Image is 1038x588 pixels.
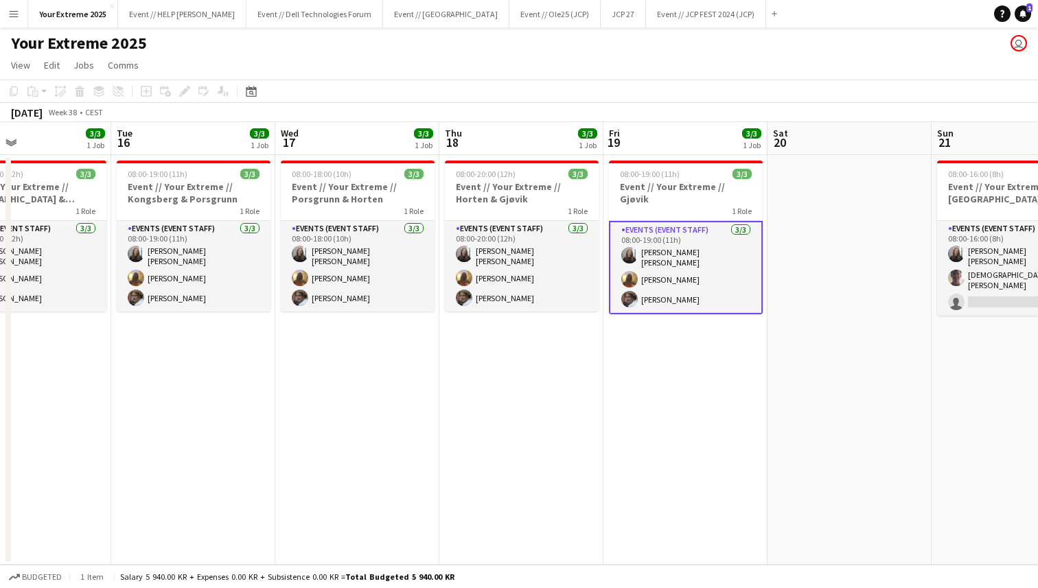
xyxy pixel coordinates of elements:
h1: Your Extreme 2025 [11,33,147,54]
h3: Event // Your Extreme // Horten & Gjøvik [445,180,599,205]
span: 1 Role [76,206,95,216]
span: 20 [771,134,788,150]
span: Edit [44,59,60,71]
div: 1 Job [579,140,597,150]
span: Sun [937,127,954,139]
span: 3/3 [86,128,105,139]
a: Edit [38,56,65,74]
h3: Event // Your Extreme // Porsgrunn & Horten [281,180,435,205]
span: 19 [607,134,620,150]
span: Budgeted [22,572,62,582]
button: Event // Dell Technologies Forum [246,1,383,27]
span: 3/3 [76,169,95,179]
span: 21 [935,134,954,150]
span: 1 item [76,572,108,582]
span: 1 Role [404,206,424,216]
app-job-card: 08:00-19:00 (11h)3/3Event // Your Extreme // Gjøvik1 RoleEvents (Event Staff)3/308:00-19:00 (11h)... [609,161,763,314]
span: 08:00-19:00 (11h) [128,169,187,179]
button: Event // HELP [PERSON_NAME] [118,1,246,27]
div: 1 Job [251,140,268,150]
span: 3/3 [733,169,752,179]
span: Total Budgeted 5 940.00 KR [345,572,454,582]
span: View [11,59,30,71]
span: Fri [609,127,620,139]
h3: Event // Your Extreme // Kongsberg & Porsgrunn [117,180,270,205]
span: 08:00-16:00 (8h) [948,169,1004,179]
div: 1 Job [415,140,432,150]
app-job-card: 08:00-18:00 (10h)3/3Event // Your Extreme // Porsgrunn & Horten1 RoleEvents (Event Staff)3/308:00... [281,161,435,311]
span: 08:00-20:00 (12h) [456,169,516,179]
button: Event // JCP FEST 2024 (JCP) [646,1,766,27]
div: [DATE] [11,106,43,119]
app-card-role: Events (Event Staff)3/308:00-18:00 (10h)[PERSON_NAME] [PERSON_NAME][PERSON_NAME][PERSON_NAME] [281,221,435,311]
app-job-card: 08:00-20:00 (12h)3/3Event // Your Extreme // Horten & Gjøvik1 RoleEvents (Event Staff)3/308:00-20... [445,161,599,311]
span: 3/3 [568,169,588,179]
app-card-role: Events (Event Staff)3/308:00-19:00 (11h)[PERSON_NAME] [PERSON_NAME][PERSON_NAME][PERSON_NAME] [609,221,763,314]
app-card-role: Events (Event Staff)3/308:00-20:00 (12h)[PERSON_NAME] [PERSON_NAME][PERSON_NAME][PERSON_NAME] [445,221,599,311]
a: 1 [1015,5,1031,22]
span: 1 Role [568,206,588,216]
button: Your Extreme 2025 [28,1,118,27]
span: Tue [117,127,132,139]
span: 3/3 [578,128,597,139]
a: View [5,56,36,74]
span: 16 [115,134,132,150]
span: 3/3 [404,169,424,179]
app-user-avatar: Lars Songe [1011,35,1027,51]
span: 3/3 [240,169,259,179]
button: Budgeted [7,569,64,585]
span: 1 Role [240,206,259,216]
a: Jobs [68,56,100,74]
span: 08:00-18:00 (10h) [292,169,351,179]
a: Comms [102,56,144,74]
div: Salary 5 940.00 KR + Expenses 0.00 KR + Subsistence 0.00 KR = [120,572,454,582]
span: Week 38 [45,107,80,117]
app-card-role: Events (Event Staff)3/308:00-19:00 (11h)[PERSON_NAME] [PERSON_NAME][PERSON_NAME][PERSON_NAME] [117,221,270,311]
span: 17 [279,134,299,150]
button: JCP 27 [601,1,646,27]
span: 1 Role [732,206,752,216]
span: Comms [108,59,139,71]
span: 3/3 [250,128,269,139]
div: CEST [85,107,103,117]
span: 3/3 [414,128,433,139]
span: Thu [445,127,462,139]
div: 1 Job [86,140,104,150]
h3: Event // Your Extreme // Gjøvik [609,180,763,205]
span: 1 [1026,3,1033,12]
span: 18 [443,134,462,150]
button: Event // Ole25 (JCP) [509,1,601,27]
span: 3/3 [742,128,761,139]
span: Sat [773,127,788,139]
div: 1 Job [743,140,761,150]
span: 08:00-19:00 (11h) [620,169,680,179]
span: Wed [281,127,299,139]
span: Jobs [73,59,94,71]
app-job-card: 08:00-19:00 (11h)3/3Event // Your Extreme // Kongsberg & Porsgrunn1 RoleEvents (Event Staff)3/308... [117,161,270,311]
button: Event // [GEOGRAPHIC_DATA] [383,1,509,27]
